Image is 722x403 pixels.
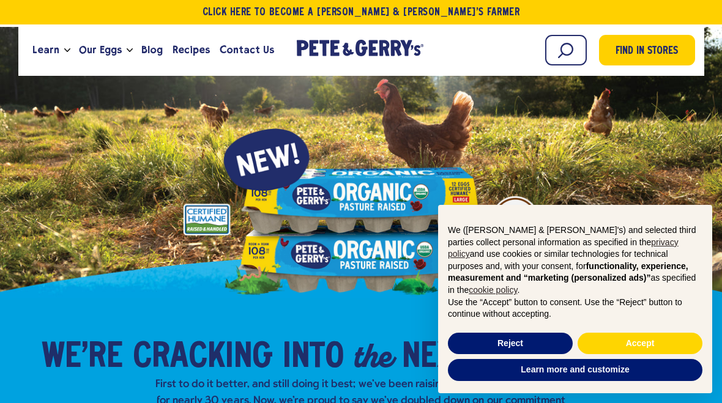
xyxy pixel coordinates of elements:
button: Accept [578,333,702,355]
a: Our Eggs [74,34,127,67]
p: Use the “Accept” button to consent. Use the “Reject” button to continue without accepting. [448,297,702,320]
input: Search [545,35,587,65]
a: Recipes [168,34,215,67]
span: We’re [42,339,123,376]
em: the [354,333,392,377]
span: Blog [141,42,163,57]
span: Learn [32,42,59,57]
span: into [283,339,344,376]
button: Reject [448,333,573,355]
button: Learn more and customize [448,359,702,381]
button: Open the dropdown menu for Learn [64,48,70,53]
a: Find in Stores [599,35,695,65]
span: Recipes [173,42,210,57]
span: Contact Us [220,42,274,57]
p: We ([PERSON_NAME] & [PERSON_NAME]'s) and selected third parties collect personal information as s... [448,224,702,297]
a: Blog [136,34,168,67]
button: Open the dropdown menu for Our Eggs [127,48,133,53]
span: Cracking [133,339,273,376]
a: cookie policy [469,285,517,295]
span: Our Eggs [79,42,122,57]
span: Find in Stores [616,43,678,60]
a: Contact Us [215,34,279,67]
div: Notice [428,195,722,403]
a: Learn [28,34,64,67]
span: Next [402,339,470,376]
